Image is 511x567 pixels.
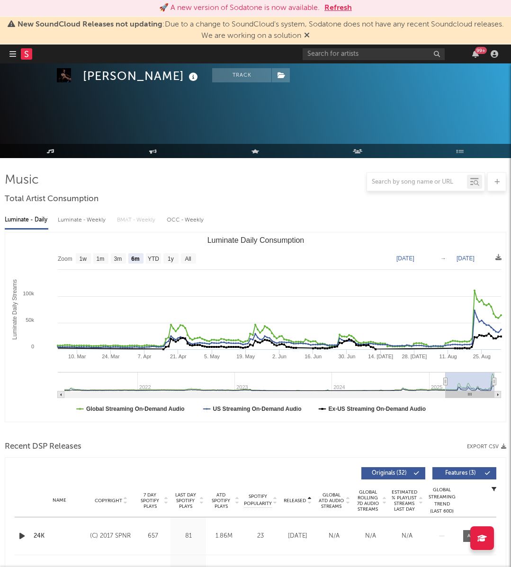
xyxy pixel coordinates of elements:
[80,256,87,262] text: 1w
[173,492,198,509] span: Last Day Spotify Plays
[467,444,506,450] button: Export CSV
[34,532,85,541] a: 24K
[173,532,204,541] div: 81
[207,236,305,244] text: Luminate Daily Consumption
[212,68,271,82] button: Track
[475,47,487,54] div: 99 +
[391,489,417,512] span: Estimated % Playlist Streams Last Day
[440,255,446,262] text: →
[428,487,456,515] div: Global Streaming Trend (Last 60D)
[367,178,467,186] input: Search by song name or URL
[244,493,272,507] span: Spotify Popularity
[361,467,425,479] button: Originals(32)
[26,317,34,323] text: 50k
[396,255,414,262] text: [DATE]
[391,532,423,541] div: N/A
[329,406,426,412] text: Ex-US Streaming On-Demand Audio
[86,406,185,412] text: Global Streaming On-Demand Audio
[204,354,220,359] text: 5. May
[170,354,187,359] text: 21. Apr
[148,256,159,262] text: YTD
[102,354,120,359] text: 24. Mar
[303,48,445,60] input: Search for artists
[167,212,205,228] div: OCC - Weekly
[457,255,475,262] text: [DATE]
[472,50,479,58] button: 99+
[338,354,355,359] text: 30. Jun
[318,532,350,541] div: N/A
[305,354,322,359] text: 16. Jun
[439,470,482,476] span: Features ( 3 )
[402,354,427,359] text: 28. [DATE]
[304,32,310,40] span: Dismiss
[324,2,352,14] button: Refresh
[185,256,191,262] text: All
[5,194,99,205] span: Total Artist Consumption
[168,256,174,262] text: 1y
[159,2,320,14] div: 🚀 A new version of Sodatone is now available.
[23,291,34,296] text: 100k
[368,354,393,359] text: 14. [DATE]
[244,532,277,541] div: 23
[368,470,411,476] span: Originals ( 32 )
[473,354,491,359] text: 25. Aug
[355,489,381,512] span: Global Rolling 7D Audio Streams
[282,532,314,541] div: [DATE]
[31,344,34,349] text: 0
[213,406,302,412] text: US Streaming On-Demand Audio
[114,256,122,262] text: 3m
[58,212,108,228] div: Luminate - Weekly
[5,232,506,422] svg: Luminate Daily Consumption
[318,492,344,509] span: Global ATD Audio Streams
[138,354,152,359] text: 7. Apr
[272,354,287,359] text: 2. Jun
[236,354,255,359] text: 19. May
[439,354,457,359] text: 11. Aug
[34,497,85,504] div: Name
[90,531,133,542] div: (C) 2017 SPNR
[83,68,200,84] div: [PERSON_NAME]
[131,256,139,262] text: 6m
[5,212,48,228] div: Luminate - Daily
[58,256,72,262] text: Zoom
[95,498,122,504] span: Copyright
[208,492,233,509] span: ATD Spotify Plays
[18,21,162,28] span: New SoundCloud Releases not updating
[355,532,386,541] div: N/A
[137,532,168,541] div: 657
[432,467,496,479] button: Features(3)
[284,498,306,504] span: Released
[68,354,86,359] text: 10. Mar
[5,441,81,452] span: Recent DSP Releases
[137,492,162,509] span: 7 Day Spotify Plays
[208,532,239,541] div: 1.86M
[11,279,18,339] text: Luminate Daily Streams
[18,21,504,40] span: : Due to a change to SoundCloud's system, Sodatone does not have any recent Soundcloud releases. ...
[97,256,105,262] text: 1m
